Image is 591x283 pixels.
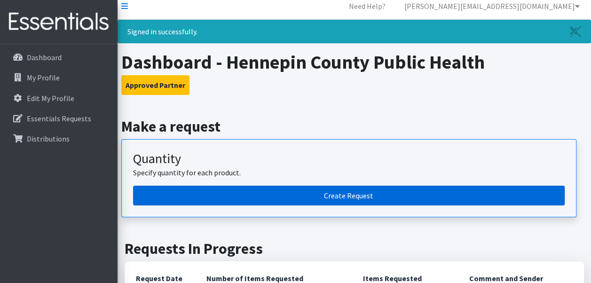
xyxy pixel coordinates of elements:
[121,51,588,73] h1: Dashboard - Hennepin County Public Health
[4,129,114,148] a: Distributions
[133,151,565,167] h3: Quantity
[4,89,114,108] a: Edit My Profile
[133,186,565,205] a: Create a request by quantity
[133,167,565,178] p: Specify quantity for each product.
[27,114,91,123] p: Essentials Requests
[4,109,114,128] a: Essentials Requests
[560,20,591,43] a: Close
[4,6,114,38] img: HumanEssentials
[4,48,114,67] a: Dashboard
[121,75,189,95] button: Approved Partner
[125,240,584,258] h2: Requests In Progress
[27,73,60,82] p: My Profile
[27,53,62,62] p: Dashboard
[27,134,70,143] p: Distributions
[121,118,588,135] h2: Make a request
[27,94,74,103] p: Edit My Profile
[4,68,114,87] a: My Profile
[118,20,591,43] div: Signed in successfully.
